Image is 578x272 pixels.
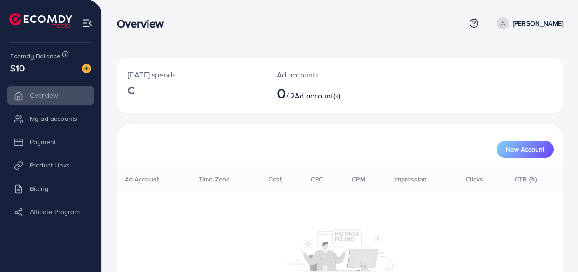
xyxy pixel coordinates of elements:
p: [DATE] spends [128,69,255,80]
h2: / 2 [277,84,366,102]
img: logo [9,13,72,28]
span: New Account [506,146,544,153]
h3: Overview [117,17,171,30]
span: 0 [277,82,286,104]
img: image [82,64,91,73]
span: $10 [10,61,25,75]
span: Ecomdy Balance [10,51,60,61]
img: menu [82,18,93,28]
p: Ad accounts [277,69,366,80]
a: [PERSON_NAME] [493,17,563,29]
p: [PERSON_NAME] [513,18,563,29]
button: New Account [497,141,554,158]
span: Ad account(s) [295,91,340,101]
